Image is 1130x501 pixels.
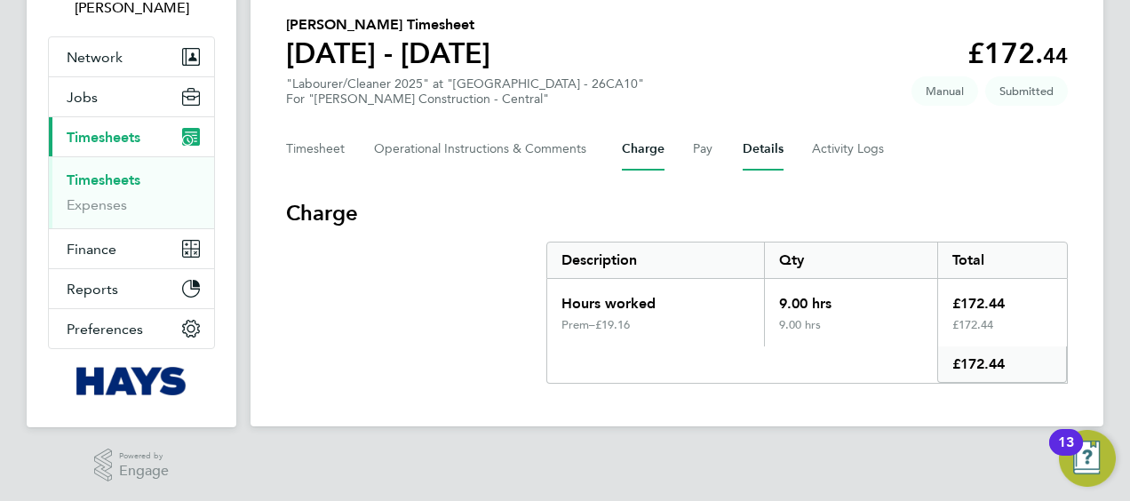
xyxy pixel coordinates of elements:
button: Activity Logs [812,128,887,171]
div: £172.44 [937,318,1067,346]
h3: Charge [286,199,1068,227]
div: Total [937,243,1067,278]
a: Expenses [67,196,127,213]
a: Go to home page [48,367,215,395]
h1: [DATE] - [DATE] [286,36,490,71]
div: Charge [546,242,1068,384]
button: Preferences [49,309,214,348]
div: 9.00 hrs [764,318,937,346]
button: Charge [622,128,664,171]
span: 44 [1043,43,1068,68]
img: hays-logo-retina.png [76,367,187,395]
button: Jobs [49,77,214,116]
button: Operational Instructions & Comments [374,128,593,171]
div: £172.44 [937,279,1067,318]
button: Reports [49,269,214,308]
span: This timesheet is Submitted. [985,76,1068,106]
div: Hours worked [547,279,764,318]
div: £19.16 [595,318,750,332]
span: Jobs [67,89,98,106]
button: Finance [49,229,214,268]
button: Details [743,128,784,171]
section: Charge [286,199,1068,384]
span: This timesheet was manually created. [911,76,978,106]
div: Timesheets [49,156,214,228]
span: Network [67,49,123,66]
span: Timesheets [67,129,140,146]
span: – [589,317,595,332]
span: Engage [119,464,169,479]
button: Open Resource Center, 13 new notifications [1059,430,1116,487]
span: Preferences [67,321,143,338]
span: Powered by [119,449,169,464]
div: "Labourer/Cleaner 2025" at "[GEOGRAPHIC_DATA] - 26CA10" [286,76,644,107]
span: Finance [67,241,116,258]
div: £172.44 [937,346,1067,383]
a: Powered byEngage [94,449,170,482]
div: 9.00 hrs [764,279,937,318]
div: Prem [561,318,595,332]
div: Description [547,243,764,278]
div: Qty [764,243,937,278]
h2: [PERSON_NAME] Timesheet [286,14,490,36]
div: 13 [1058,442,1074,465]
span: Reports [67,281,118,298]
button: Network [49,37,214,76]
button: Timesheet [286,128,346,171]
a: Timesheets [67,171,140,188]
div: For "[PERSON_NAME] Construction - Central" [286,91,644,107]
app-decimal: £172. [967,36,1068,70]
button: Pay [693,128,714,171]
button: Timesheets [49,117,214,156]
